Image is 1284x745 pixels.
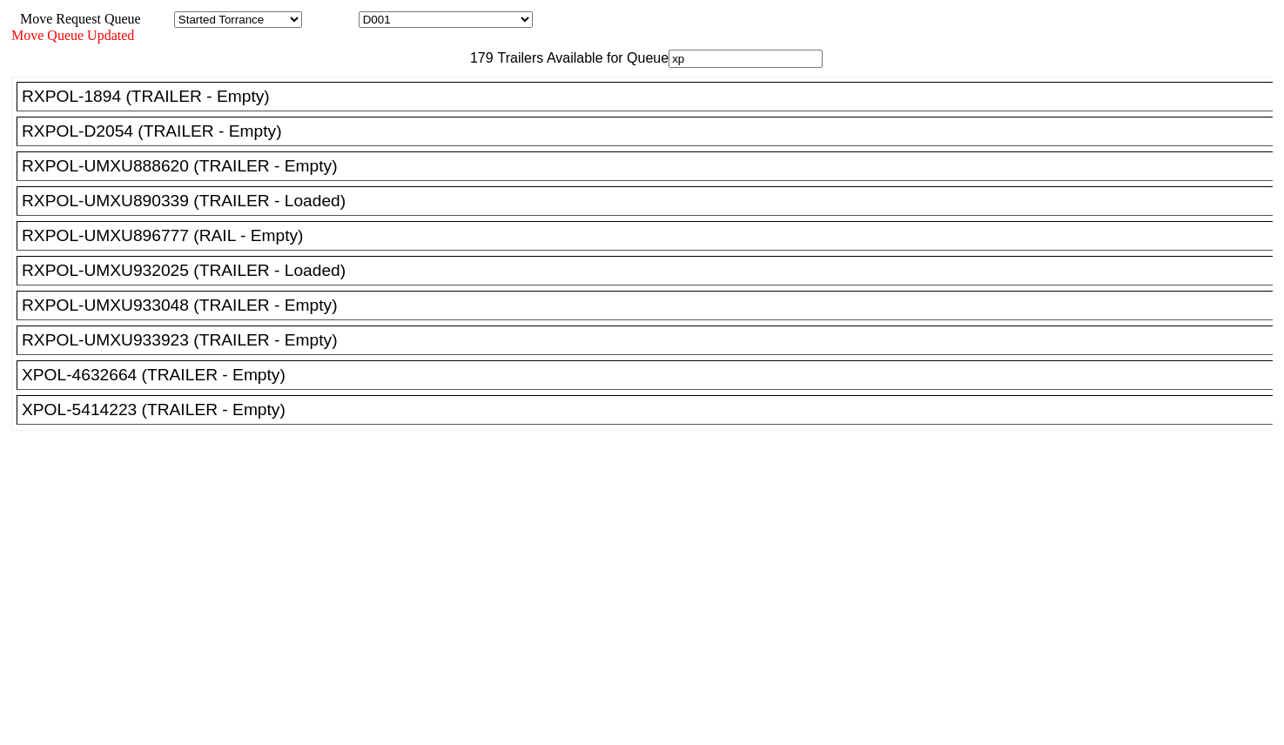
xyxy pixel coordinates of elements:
div: XPOL-5414223 (TRAILER - Empty) [22,400,1283,419]
div: RXPOL-1894 (TRAILER - Empty) [22,87,1283,106]
div: RXPOL-UMXU888620 (TRAILER - Empty) [22,157,1283,176]
div: RXPOL-D2054 (TRAILER - Empty) [22,122,1283,141]
span: Location [306,11,355,26]
div: RXPOL-UMXU896777 (RAIL - Empty) [22,226,1283,245]
span: Move Request Queue [11,11,141,26]
span: Area [144,11,171,26]
input: Filter Available Trailers [669,50,823,68]
div: XPOL-4632664 (TRAILER - Empty) [22,366,1283,385]
span: Trailers Available for Queue [494,50,669,65]
span: Move Queue Updated [11,28,134,43]
div: RXPOL-UMXU933048 (TRAILER - Empty) [22,296,1283,315]
div: RXPOL-UMXU932025 (TRAILER - Loaded) [22,261,1283,280]
span: 179 [461,50,494,65]
div: RXPOL-UMXU890339 (TRAILER - Loaded) [22,191,1283,211]
div: RXPOL-UMXU933923 (TRAILER - Empty) [22,331,1283,350]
